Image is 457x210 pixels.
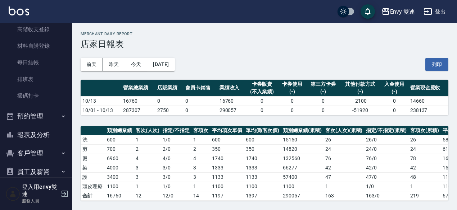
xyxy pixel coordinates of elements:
td: 47 [323,172,365,182]
td: 1 / 0 [161,135,191,144]
td: 2 [134,144,161,154]
img: Person [6,187,20,201]
th: 會員卡銷售 [184,80,218,97]
td: 14820 [281,144,323,154]
td: 12/0 [161,191,191,200]
td: 0 [246,96,278,106]
th: 平均項次單價 [210,126,244,135]
td: 4 [134,154,161,163]
td: 1740 [210,154,244,163]
button: 客戶管理 [3,144,69,163]
a: 高階收支登錄 [3,21,69,38]
button: 報表及分析 [3,126,69,144]
th: 客項次 [191,126,210,135]
a: 排班表 [3,71,69,88]
td: 47 / 0 [364,172,408,182]
td: -51920 [340,106,380,115]
td: 0 [246,106,278,115]
td: 3 / 0 [161,163,191,172]
td: 1 / 0 [161,182,191,191]
td: 4 / 0 [161,154,191,163]
table: a dense table [81,80,448,115]
td: 42 / 0 [364,163,408,172]
div: Envy 雙連 [390,7,415,16]
td: 600 [244,135,281,144]
td: 350 [210,144,244,154]
div: 卡券使用 [280,80,304,88]
td: 10/01 - 10/13 [81,106,121,115]
td: 1333 [210,163,244,172]
td: 16760 [121,96,155,106]
a: 材料自購登錄 [3,38,69,54]
button: 員工及薪資 [3,163,69,181]
td: 3 [134,172,161,182]
h2: Merchant Daily Report [81,32,448,36]
td: 1 / 0 [364,182,408,191]
h3: 店家日報表 [81,39,448,49]
td: 1100 [281,182,323,191]
td: 洗 [81,135,105,144]
td: 1333 [244,163,281,172]
div: (-) [342,88,378,95]
td: 76 [323,154,365,163]
th: 業績收入 [218,80,246,97]
td: 1 [408,182,441,191]
td: 1 [191,135,210,144]
td: 78 [408,154,441,163]
td: 1397 [244,191,281,200]
th: 單均價(客次價) [244,126,281,135]
td: 0 [184,106,218,115]
th: 店販業績 [155,80,184,97]
td: 290057 [218,106,246,115]
td: 0 [278,96,306,106]
div: 入金使用 [382,80,407,88]
td: 1 [134,135,161,144]
td: 16760 [105,191,134,200]
td: -2100 [340,96,380,106]
td: 350 [244,144,281,154]
td: 600 [105,135,134,144]
button: 今天 [125,58,148,71]
td: 132560 [281,154,323,163]
div: 其他付款方式 [342,80,378,88]
button: 前天 [81,58,103,71]
th: 營業總業績 [121,80,155,97]
button: Envy 雙連 [379,4,418,19]
div: (-) [280,88,304,95]
td: 2750 [155,106,184,115]
td: 0 [380,106,408,115]
td: 染 [81,163,105,172]
td: 24 / 0 [364,144,408,154]
th: 營業現金應收 [408,80,448,97]
td: 0 [278,106,306,115]
td: 0 [306,106,340,115]
td: 26 [408,135,441,144]
img: Logo [9,6,29,15]
th: 客次(人次)(累積) [323,126,365,135]
td: 76 / 0 [364,154,408,163]
td: 700 [105,144,134,154]
td: 合計 [81,191,105,200]
td: 3400 [105,172,134,182]
td: 2 / 0 [161,144,191,154]
td: 1 [323,182,365,191]
td: 16760 [218,96,246,106]
td: 219 [408,191,441,200]
button: [DATE] [147,58,175,71]
th: 客項次(累積) [408,126,441,135]
td: 66277 [281,163,323,172]
td: 1100 [244,182,281,191]
td: 0 [306,96,340,106]
td: 0 [155,96,184,106]
td: 護 [81,172,105,182]
td: 1100 [210,182,244,191]
td: 4000 [105,163,134,172]
td: 15150 [281,135,323,144]
td: 24 [408,144,441,154]
td: 燙 [81,154,105,163]
td: 26 / 0 [364,135,408,144]
td: 4 [191,154,210,163]
button: 登出 [421,5,448,18]
button: 預約管理 [3,107,69,126]
td: 1 [134,182,161,191]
